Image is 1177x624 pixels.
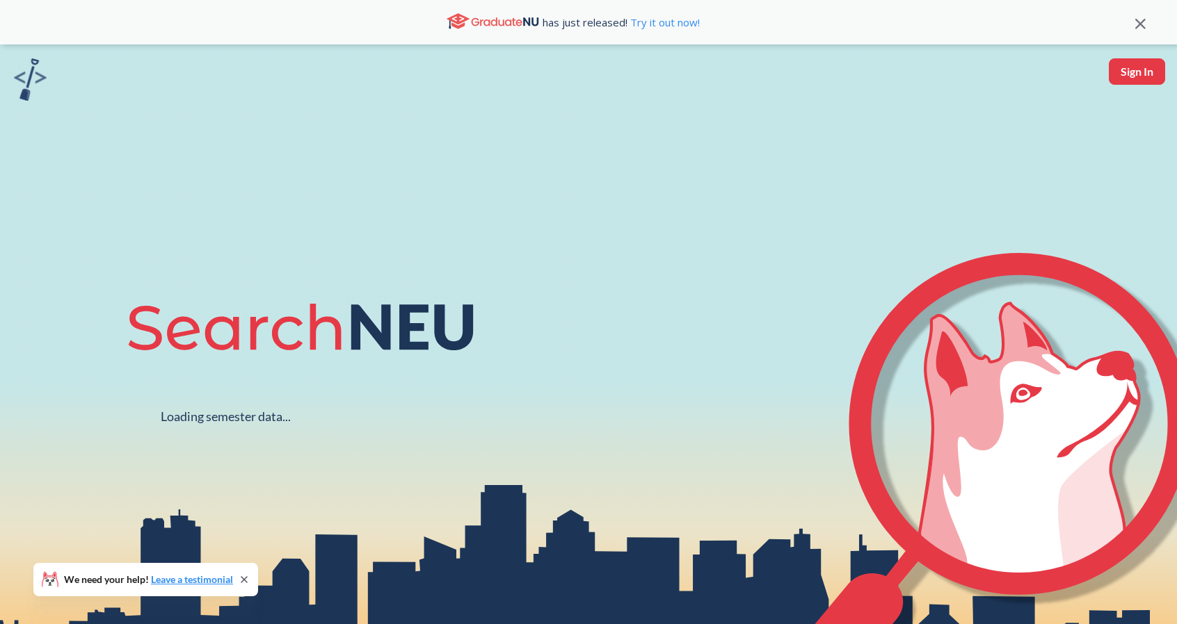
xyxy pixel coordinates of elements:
a: sandbox logo [14,58,47,105]
a: Leave a testimonial [151,573,233,585]
img: sandbox logo [14,58,47,101]
a: Try it out now! [627,15,700,29]
button: Sign In [1109,58,1165,85]
span: We need your help! [64,575,233,584]
span: has just released! [543,15,700,30]
div: Loading semester data... [161,409,291,425]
